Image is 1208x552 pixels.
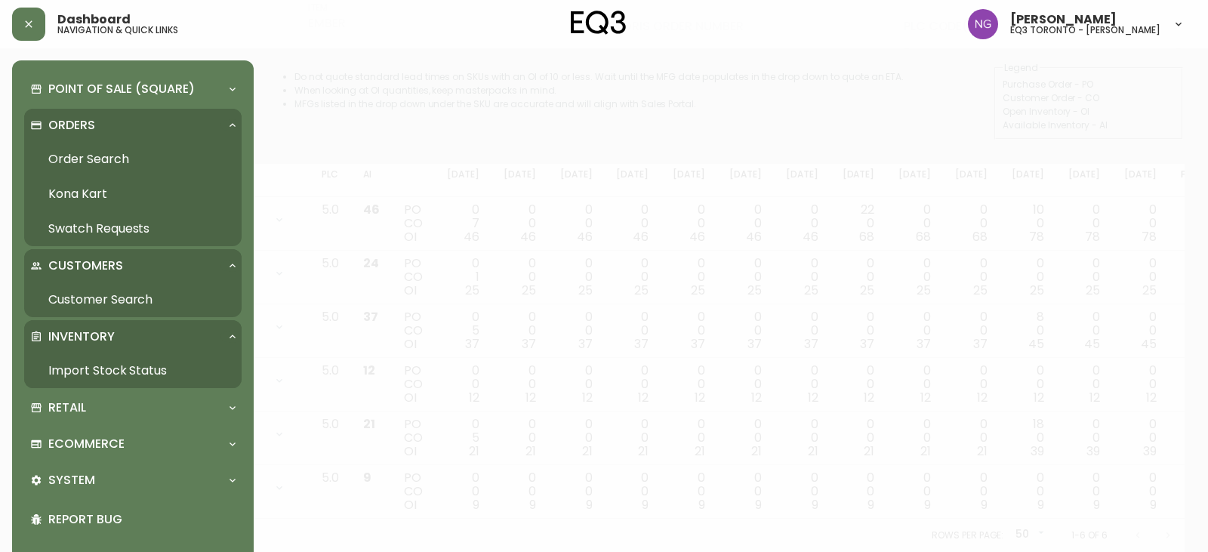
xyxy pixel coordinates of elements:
p: Orders [48,117,95,134]
a: Order Search [24,142,242,177]
p: Inventory [48,328,115,345]
div: Report Bug [24,500,242,539]
a: Customer Search [24,282,242,317]
p: System [48,472,95,489]
div: Retail [24,391,242,424]
div: Ecommerce [24,427,242,461]
span: Dashboard [57,14,131,26]
h5: navigation & quick links [57,26,178,35]
p: Ecommerce [48,436,125,452]
div: Inventory [24,320,242,353]
h5: eq3 toronto - [PERSON_NAME] [1010,26,1160,35]
img: logo [571,11,627,35]
div: Customers [24,249,242,282]
p: Point of Sale (Square) [48,81,195,97]
img: e41bb40f50a406efe12576e11ba219ad [968,9,998,39]
a: Import Stock Status [24,353,242,388]
span: [PERSON_NAME] [1010,14,1117,26]
div: Point of Sale (Square) [24,72,242,106]
a: Swatch Requests [24,211,242,246]
div: Orders [24,109,242,142]
p: Report Bug [48,511,236,528]
a: Kona Kart [24,177,242,211]
p: Retail [48,399,86,416]
div: System [24,464,242,497]
p: Customers [48,257,123,274]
